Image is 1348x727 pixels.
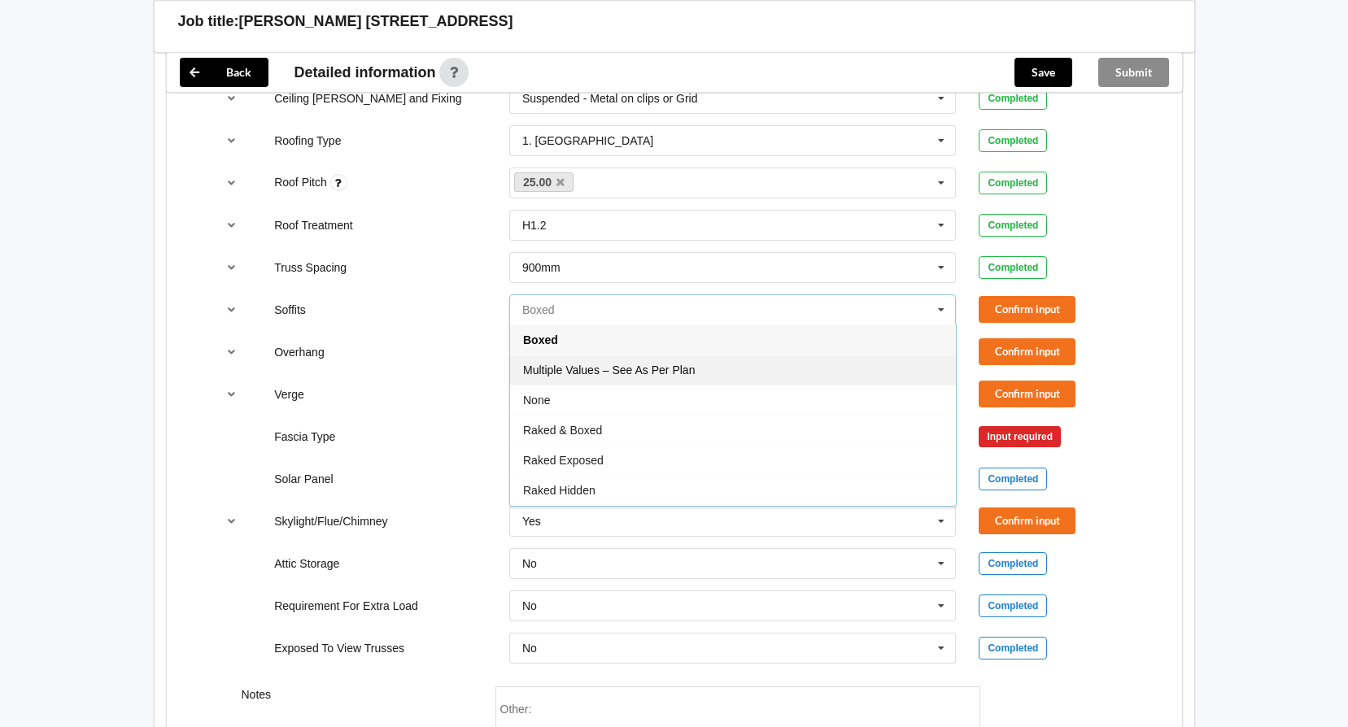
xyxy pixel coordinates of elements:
[522,516,541,527] div: Yes
[274,642,404,655] label: Exposed To View Trusses
[274,176,329,189] label: Roof Pitch
[522,600,537,612] div: No
[216,126,247,155] button: reference-toggle
[523,484,595,497] span: Raked Hidden
[979,426,1061,447] div: Input required
[274,472,333,485] label: Solar Panel
[979,594,1047,617] div: Completed
[216,337,247,367] button: reference-toggle
[1014,58,1072,87] button: Save
[979,256,1047,279] div: Completed
[178,12,239,31] h3: Job title:
[274,599,418,612] label: Requirement For Extra Load
[979,214,1047,237] div: Completed
[979,172,1047,194] div: Completed
[979,637,1047,660] div: Completed
[274,346,324,359] label: Overhang
[216,295,247,324] button: reference-toggle
[239,12,513,31] h3: [PERSON_NAME] [STREET_ADDRESS]
[522,262,561,273] div: 900mm
[514,172,574,192] a: 25.00
[979,338,1075,365] button: Confirm input
[216,168,247,198] button: reference-toggle
[274,92,461,105] label: Ceiling [PERSON_NAME] and Fixing
[274,557,339,570] label: Attic Storage
[523,363,695,377] span: Multiple Values – See As Per Plan
[979,87,1047,110] div: Completed
[979,296,1075,323] button: Confirm input
[979,129,1047,152] div: Completed
[216,211,247,240] button: reference-toggle
[216,253,247,282] button: reference-toggle
[274,430,335,443] label: Fascia Type
[522,642,537,654] div: No
[216,380,247,409] button: reference-toggle
[522,558,537,569] div: No
[979,507,1075,534] button: Confirm input
[274,303,306,316] label: Soffits
[522,135,653,146] div: 1. [GEOGRAPHIC_DATA]
[274,515,387,528] label: Skylight/Flue/Chimney
[979,381,1075,407] button: Confirm input
[523,454,604,467] span: Raked Exposed
[500,703,532,716] span: Other:
[216,507,247,536] button: reference-toggle
[274,388,304,401] label: Verge
[274,219,353,232] label: Roof Treatment
[274,134,341,147] label: Roofing Type
[523,333,558,346] span: Boxed
[294,65,436,80] span: Detailed information
[523,394,550,407] span: None
[523,424,602,437] span: Raked & Boxed
[979,468,1047,490] div: Completed
[180,58,268,87] button: Back
[522,220,547,231] div: H1.2
[522,93,698,104] div: Suspended - Metal on clips or Grid
[216,84,247,113] button: reference-toggle
[979,552,1047,575] div: Completed
[274,261,347,274] label: Truss Spacing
